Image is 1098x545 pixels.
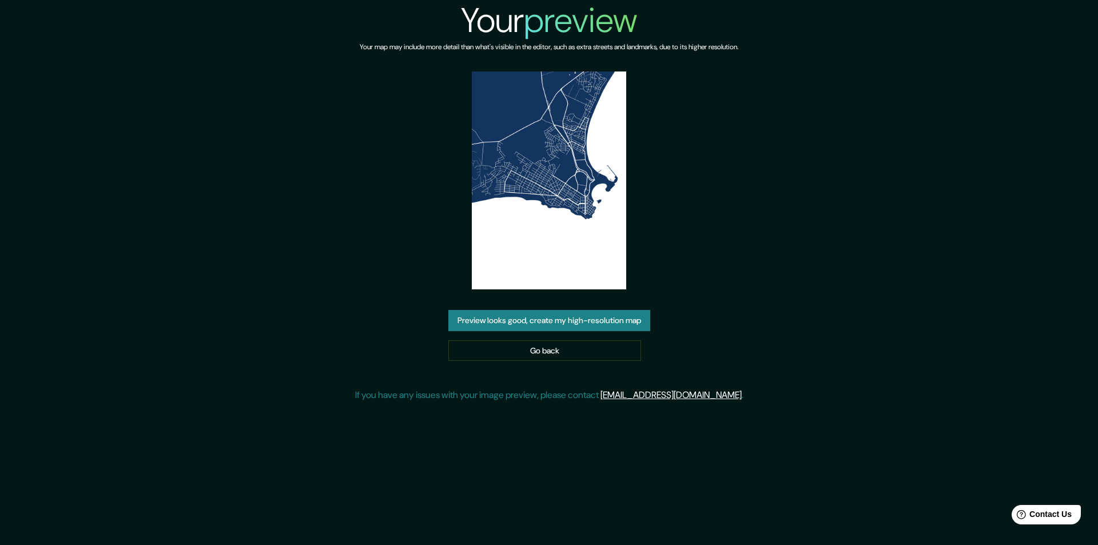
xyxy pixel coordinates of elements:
img: created-map-preview [472,71,626,289]
iframe: Help widget launcher [996,500,1085,532]
p: If you have any issues with your image preview, please contact . [355,388,743,402]
a: [EMAIL_ADDRESS][DOMAIN_NAME] [600,389,742,401]
h6: Your map may include more detail than what's visible in the editor, such as extra streets and lan... [360,41,738,53]
button: Preview looks good, create my high-resolution map [448,310,650,331]
a: Go back [448,340,641,361]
